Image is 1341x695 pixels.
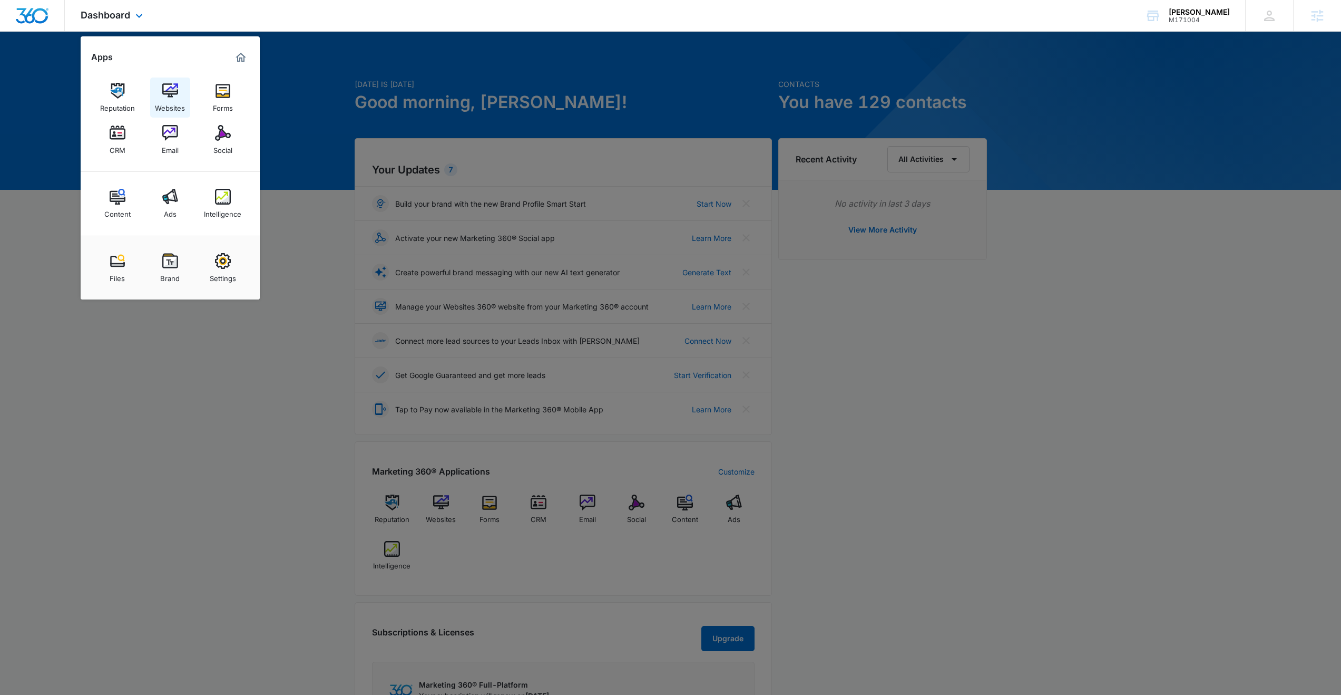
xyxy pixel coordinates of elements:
div: CRM [110,141,125,155]
div: Settings [210,269,236,283]
div: Content [104,205,131,218]
a: Websites [150,78,190,118]
div: Email [162,141,179,155]
a: Settings [203,248,243,288]
a: Brand [150,248,190,288]
div: Brand [160,269,180,283]
a: Forms [203,78,243,118]
div: Ads [164,205,177,218]
a: Content [97,184,138,224]
a: Email [150,120,190,160]
a: Intelligence [203,184,243,224]
span: Dashboard [81,9,130,21]
div: Intelligence [204,205,241,218]
div: Social [213,141,232,155]
a: Marketing 360® Dashboard [232,49,249,66]
div: Reputation [100,99,135,112]
div: account id [1169,16,1230,24]
h2: Apps [91,52,113,62]
a: Files [97,248,138,288]
div: Forms [213,99,233,112]
a: Social [203,120,243,160]
a: CRM [97,120,138,160]
div: Files [110,269,125,283]
a: Reputation [97,78,138,118]
div: Websites [155,99,185,112]
a: Ads [150,184,190,224]
div: account name [1169,8,1230,16]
